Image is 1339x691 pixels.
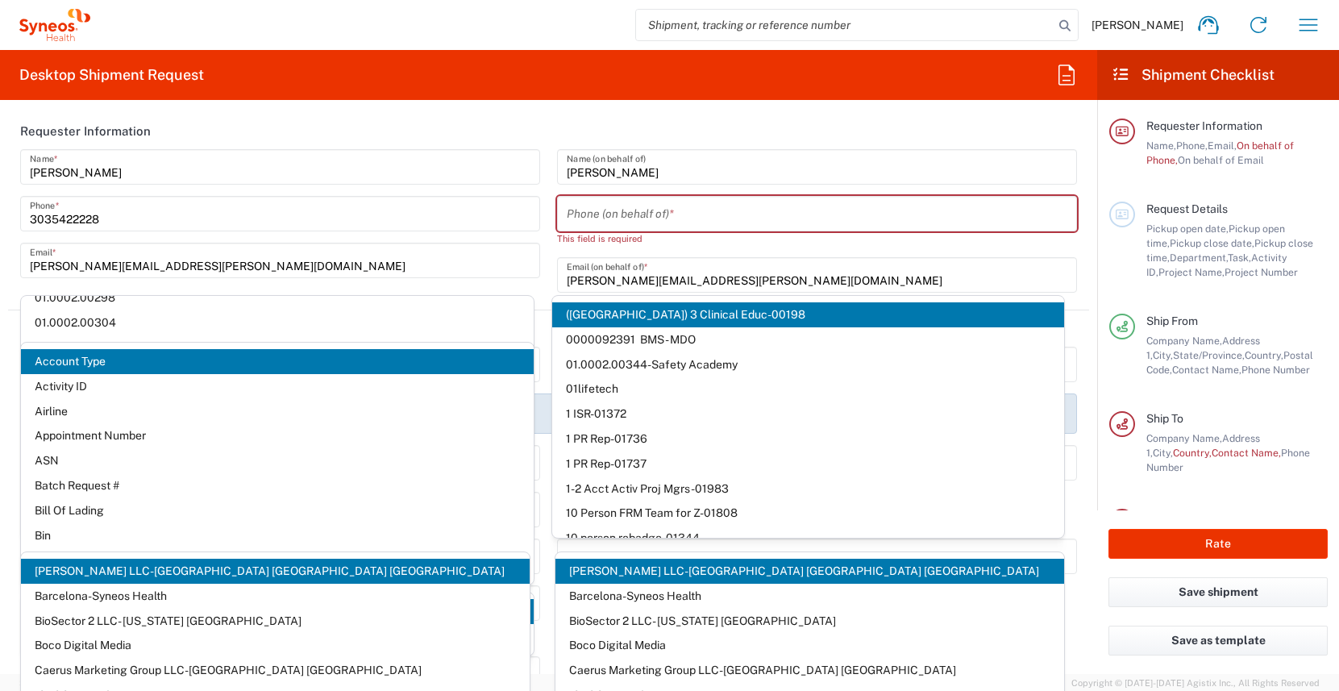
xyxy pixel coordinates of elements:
span: BioSector 2 LLC- [US_STATE] [GEOGRAPHIC_DATA] [21,609,530,634]
div: This field is required [557,231,1077,246]
span: City, [1153,349,1173,361]
span: 01.0002.00304 [21,310,534,335]
span: Phone Number [1241,364,1310,376]
span: Project Name, [1158,266,1225,278]
input: Shipment, tracking or reference number [636,10,1054,40]
span: Account Type [21,349,534,374]
span: [PERSON_NAME] [1092,18,1183,32]
h2: Requester Information [20,123,151,139]
span: [PERSON_NAME] LLC-[GEOGRAPHIC_DATA] [GEOGRAPHIC_DATA] [GEOGRAPHIC_DATA] [555,559,1064,584]
span: Appointment Number [21,423,534,448]
span: 0000092391 BMS - MDO [552,327,1065,352]
span: 1 PR Rep-01737 [552,452,1065,477]
span: Package Information [1146,510,1256,522]
span: Department, [1170,252,1228,264]
span: BioSector 2 LLC- [US_STATE] [GEOGRAPHIC_DATA] [555,609,1064,634]
span: Airline [21,399,534,424]
span: Request Details [1146,202,1228,215]
span: [PERSON_NAME] LLC-[GEOGRAPHIC_DATA] [GEOGRAPHIC_DATA] [GEOGRAPHIC_DATA] [21,559,530,584]
button: Save shipment [1108,577,1328,607]
span: Pickup open date, [1146,223,1229,235]
span: 01.0002.00313 [21,335,534,360]
span: Barcelona-Syneos Health [555,584,1064,609]
span: 1 PR Rep-01736 [552,427,1065,452]
h2: Shipment Checklist [1112,65,1275,85]
span: 1-2 Acct Activ Proj Mgrs-01983 [552,477,1065,502]
span: Ship From [1146,314,1198,327]
span: Bill Of Lading [21,498,534,523]
span: Boco Digital Media [555,633,1064,658]
span: Name, [1146,139,1176,152]
button: Save as template [1108,626,1328,656]
span: Ship To [1146,412,1183,425]
span: Task, [1228,252,1251,264]
span: Activity ID [21,374,534,399]
span: Project Number [1225,266,1298,278]
h2: Desktop Shipment Request [19,65,204,85]
span: 01lifetech [552,377,1065,402]
span: State/Province, [1173,349,1245,361]
span: ([GEOGRAPHIC_DATA]) 3 Clinical Educ-00198 [552,302,1065,327]
span: Bin [21,523,534,548]
button: Rate [1108,529,1328,559]
span: 01.0002.00298 [21,285,534,310]
span: Copyright © [DATE]-[DATE] Agistix Inc., All Rights Reserved [1071,676,1320,690]
span: Phone, [1176,139,1208,152]
span: Contact Name, [1172,364,1241,376]
span: City, [1153,447,1173,459]
span: Barcelona-Syneos Health [21,584,530,609]
span: Country, [1173,447,1212,459]
span: Contact Name, [1212,447,1281,459]
span: Company Name, [1146,432,1222,444]
span: Server: 2025.21.0-769a9a7b8c3 [19,678,218,688]
span: 10 person rebadge-01344 [552,526,1065,551]
span: Email, [1208,139,1237,152]
span: 01.0002.00344-Safety Academy [552,352,1065,377]
span: Batch Request # [21,473,534,498]
span: Boco Digital Media [21,633,530,658]
span: Booking Number [21,547,534,572]
span: 1 ISR-01372 [552,402,1065,427]
span: On behalf of Email [1178,154,1264,166]
span: 10 Person FRM Team for Z-01808 [552,501,1065,526]
span: Requester Information [1146,119,1262,132]
span: Country, [1245,349,1283,361]
span: Company Name, [1146,335,1222,347]
span: Pickup close date, [1170,237,1254,249]
span: ASN [21,448,534,473]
